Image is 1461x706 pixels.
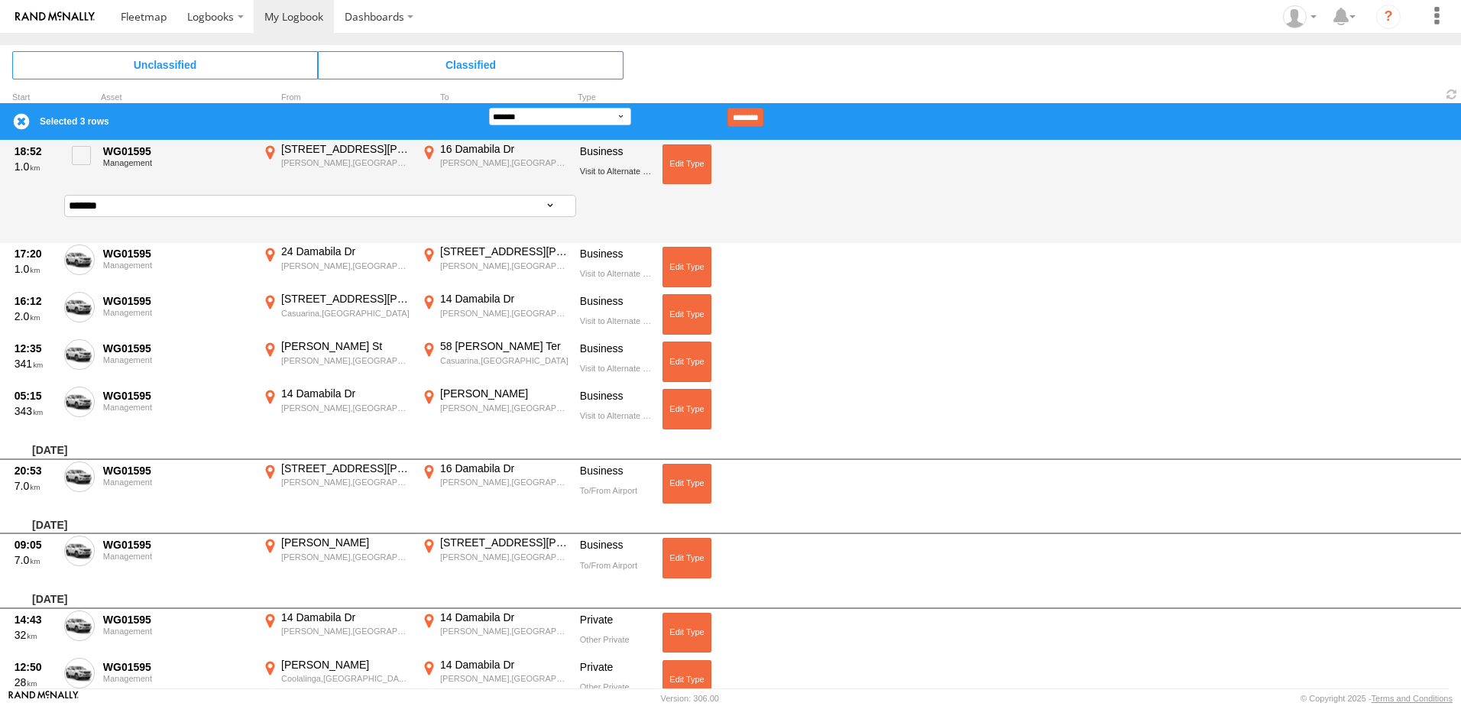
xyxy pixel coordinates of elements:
[260,658,413,702] label: Click to View Event Location
[440,403,569,413] div: [PERSON_NAME],[GEOGRAPHIC_DATA]
[580,464,652,486] div: Business
[440,142,569,156] div: 16 Damabila Dr
[260,142,413,186] label: Click to View Event Location
[318,51,624,79] span: Click to view Classified Trips
[103,403,251,412] div: Management
[440,245,569,258] div: [STREET_ADDRESS][PERSON_NAME]
[15,309,56,323] div: 2.0
[440,308,569,319] div: [PERSON_NAME],[GEOGRAPHIC_DATA]
[662,247,711,287] button: Click to Edit
[103,308,251,317] div: Management
[103,389,251,403] div: WG01595
[440,261,569,271] div: [PERSON_NAME],[GEOGRAPHIC_DATA]
[103,247,251,261] div: WG01595
[440,610,569,624] div: 14 Damabila Dr
[440,552,569,562] div: [PERSON_NAME],[GEOGRAPHIC_DATA]
[103,627,251,636] div: Management
[440,292,569,306] div: 14 Damabila Dr
[580,144,652,167] div: Business
[1278,5,1322,28] div: Trevor Wilson
[15,675,56,689] div: 28
[281,461,410,475] div: [STREET_ADDRESS][PERSON_NAME]
[580,269,682,278] span: Visit to Alternate Workplace
[580,316,682,325] span: Visit to Alternate Workplace
[419,610,572,655] label: Click to View Event Location
[440,461,569,475] div: 16 Damabila Dr
[15,294,56,308] div: 16:12
[440,658,569,672] div: 14 Damabila Dr
[15,342,56,355] div: 12:35
[260,94,413,102] div: From
[440,387,569,400] div: [PERSON_NAME]
[103,144,251,158] div: WG01595
[15,464,56,478] div: 20:53
[440,673,569,684] div: [PERSON_NAME],[GEOGRAPHIC_DATA]
[15,357,56,371] div: 341
[580,364,682,373] span: Visit to Alternate Workplace
[440,355,569,366] div: Casuarina,[GEOGRAPHIC_DATA]
[260,387,413,431] label: Click to View Event Location
[281,355,410,366] div: [PERSON_NAME],[GEOGRAPHIC_DATA]
[103,464,251,478] div: WG01595
[419,536,572,580] label: Click to View Event Location
[103,294,251,308] div: WG01595
[281,387,410,400] div: 14 Damabila Dr
[580,411,682,420] span: Visit to Alternate Workplace
[281,477,410,487] div: [PERSON_NAME],[GEOGRAPHIC_DATA]
[419,461,572,506] label: Click to View Event Location
[662,294,711,334] button: Click to Edit
[15,479,56,493] div: 7.0
[281,292,410,306] div: [STREET_ADDRESS][PERSON_NAME]
[281,536,410,549] div: [PERSON_NAME]
[281,142,410,156] div: [STREET_ADDRESS][PERSON_NAME]
[281,626,410,636] div: [PERSON_NAME],[GEOGRAPHIC_DATA]
[580,294,652,316] div: Business
[103,478,251,487] div: Management
[419,292,572,336] label: Click to View Event Location
[15,538,56,552] div: 09:05
[281,261,410,271] div: [PERSON_NAME],[GEOGRAPHIC_DATA]
[661,694,719,703] div: Version: 306.00
[281,673,410,684] div: Coolalinga,[GEOGRAPHIC_DATA]
[260,461,413,506] label: Click to View Event Location
[281,245,410,258] div: 24 Damabila Dr
[260,292,413,336] label: Click to View Event Location
[101,94,254,102] div: Asset
[103,158,251,167] div: Management
[281,610,410,624] div: 14 Damabila Dr
[1376,5,1401,29] i: ?
[12,51,318,79] span: Click to view Unclassified Trips
[662,464,711,504] button: Click to Edit
[15,404,56,418] div: 343
[662,538,711,578] button: Click to Edit
[12,94,58,102] div: Click to Sort
[440,477,569,487] div: [PERSON_NAME],[GEOGRAPHIC_DATA]
[419,245,572,289] label: Click to View Event Location
[103,355,251,364] div: Management
[580,342,652,364] div: Business
[580,682,630,691] span: Other Private
[281,403,410,413] div: [PERSON_NAME],[GEOGRAPHIC_DATA]
[662,660,711,700] button: Click to Edit
[103,613,251,627] div: WG01595
[440,626,569,636] div: [PERSON_NAME],[GEOGRAPHIC_DATA]
[580,538,652,560] div: Business
[15,553,56,567] div: 7.0
[103,660,251,674] div: WG01595
[260,339,413,384] label: Click to View Event Location
[15,389,56,403] div: 05:15
[15,613,56,627] div: 14:43
[15,262,56,276] div: 1.0
[580,389,652,411] div: Business
[662,613,711,653] button: Click to Edit
[662,144,711,184] button: Click to Edit
[1301,694,1453,703] div: © Copyright 2025 -
[15,660,56,674] div: 12:50
[12,112,31,131] label: Clear Selection
[580,247,652,269] div: Business
[8,691,79,706] a: Visit our Website
[281,308,410,319] div: Casuarina,[GEOGRAPHIC_DATA]
[662,342,711,381] button: Click to Edit
[580,167,682,176] span: Visit to Alternate Workplace
[15,247,56,261] div: 17:20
